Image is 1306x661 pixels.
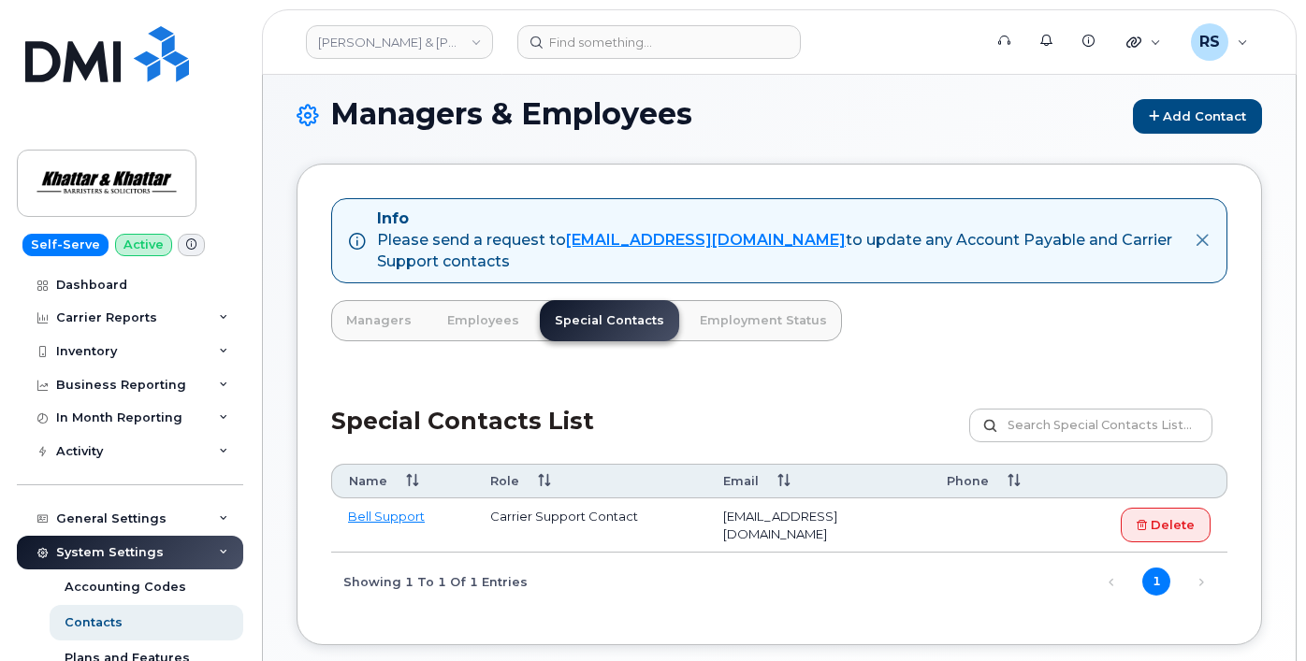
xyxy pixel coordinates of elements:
[1187,568,1215,596] a: Next
[348,509,425,524] a: Bell Support
[1097,568,1125,596] a: Previous
[566,231,846,249] a: [EMAIL_ADDRESS][DOMAIN_NAME]
[517,25,801,59] input: Find something...
[706,498,930,553] td: [EMAIL_ADDRESS][DOMAIN_NAME]
[1178,23,1261,61] div: Randy Sayres
[1133,99,1262,134] a: Add Contact
[1113,23,1174,61] div: Quicklinks
[306,25,493,59] a: KHATTAR & KHATTAR
[331,565,528,596] div: Showing 1 to 1 of 1 entries
[1121,508,1211,542] a: Delete
[685,300,842,341] a: Employment Status
[1142,568,1170,596] a: 1
[540,300,679,341] a: Special Contacts
[377,209,409,227] strong: Info
[377,230,1180,273] div: Please send a request to to update any Account Payable and Carrier Support contacts
[331,300,427,341] a: Managers
[473,464,706,498] th: Role: activate to sort column ascending
[297,97,1262,134] h1: Managers & Employees
[331,409,594,464] h2: Special Contacts List
[331,464,473,498] th: Name: activate to sort column ascending
[432,300,534,341] a: Employees
[930,464,1066,498] th: Phone: activate to sort column ascending
[473,498,706,553] td: Carrier Support Contact
[1199,31,1220,53] span: RS
[706,464,930,498] th: Email: activate to sort column ascending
